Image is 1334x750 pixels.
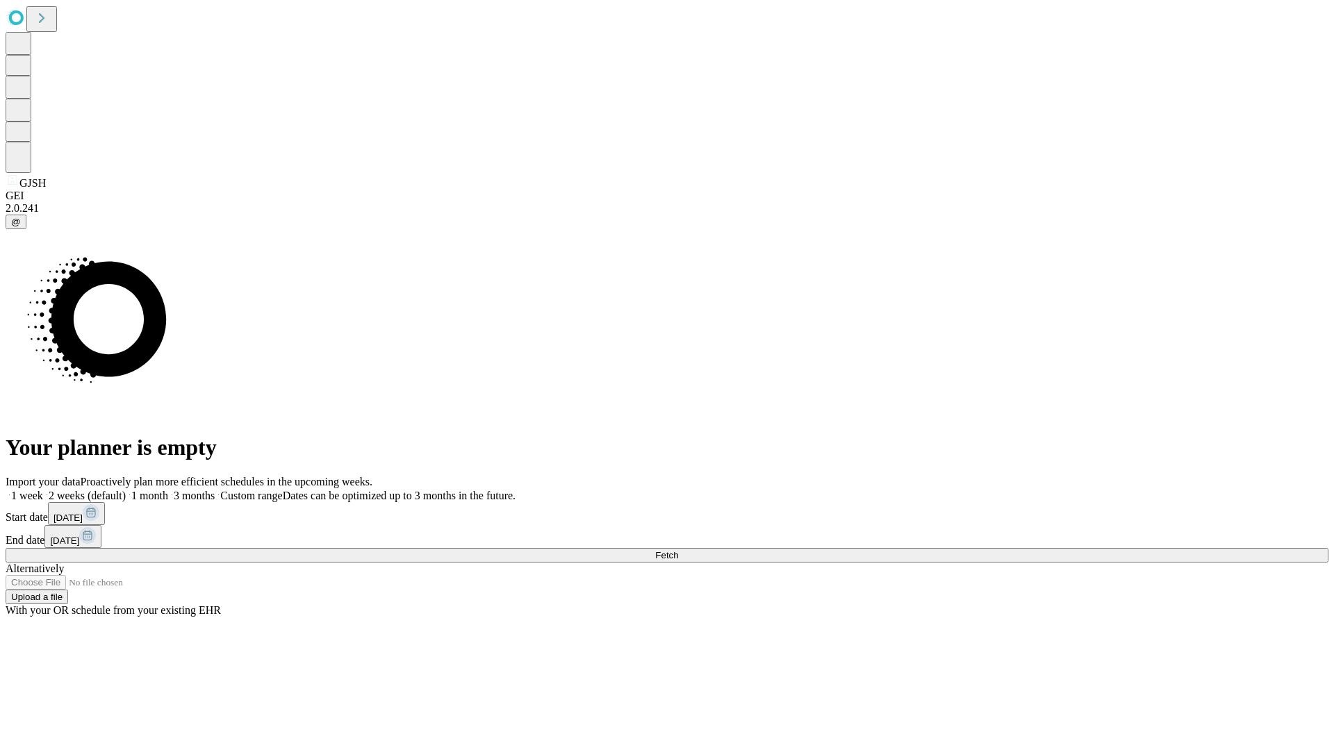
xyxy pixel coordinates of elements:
span: 1 week [11,490,43,501]
span: [DATE] [53,512,83,523]
button: Fetch [6,548,1328,562]
span: Dates can be optimized up to 3 months in the future. [283,490,516,501]
span: 2 weeks (default) [49,490,126,501]
span: 1 month [131,490,168,501]
span: With your OR schedule from your existing EHR [6,604,221,616]
span: GJSH [19,177,46,189]
span: Custom range [220,490,282,501]
h1: Your planner is empty [6,435,1328,460]
div: Start date [6,502,1328,525]
button: @ [6,215,26,229]
div: GEI [6,190,1328,202]
div: 2.0.241 [6,202,1328,215]
span: Fetch [655,550,678,560]
span: 3 months [174,490,215,501]
button: [DATE] [48,502,105,525]
span: Proactively plan more efficient schedules in the upcoming weeks. [81,476,372,487]
div: End date [6,525,1328,548]
button: [DATE] [44,525,101,548]
span: [DATE] [50,535,79,546]
span: Import your data [6,476,81,487]
button: Upload a file [6,590,68,604]
span: Alternatively [6,562,64,574]
span: @ [11,217,21,227]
